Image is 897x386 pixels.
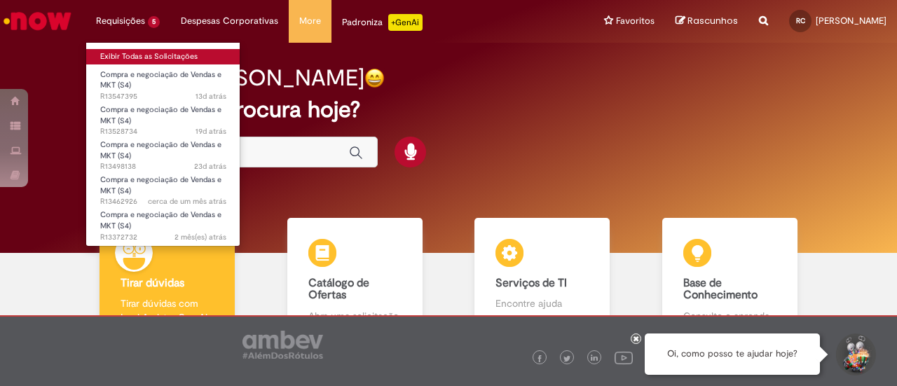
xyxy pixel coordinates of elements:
[591,354,598,363] img: logo_footer_linkedin.png
[1,7,74,35] img: ServiceNow
[388,14,423,31] p: +GenAi
[100,161,226,172] span: R13498138
[364,68,385,88] img: happy-face.png
[100,126,226,137] span: R13528734
[148,196,226,207] time: 29/08/2025 15:13:06
[448,218,636,339] a: Serviços de TI Encontre ajuda
[563,355,570,362] img: logo_footer_twitter.png
[86,207,240,237] a: Aberto R13372732 : Compra e negociação de Vendas e MKT (S4)
[74,218,261,339] a: Tirar dúvidas Tirar dúvidas com Lupi Assist e Gen Ai
[683,309,776,323] p: Consulte e aprenda
[299,14,321,28] span: More
[100,139,221,161] span: Compra e negociação de Vendas e MKT (S4)
[100,209,221,231] span: Compra e negociação de Vendas e MKT (S4)
[86,137,240,167] a: Aberto R13498138 : Compra e negociação de Vendas e MKT (S4)
[636,218,824,339] a: Base de Conhecimento Consulte e aprenda
[174,232,226,242] time: 07/08/2025 17:40:12
[86,67,240,97] a: Aberto R13547395 : Compra e negociação de Vendas e MKT (S4)
[308,276,369,303] b: Catálogo de Ofertas
[683,276,758,303] b: Base de Conhecimento
[194,161,226,172] span: 23d atrás
[645,333,820,375] div: Oi, como posso te ajudar hoje?
[86,172,240,202] a: Aberto R13462926 : Compra e negociação de Vendas e MKT (S4)
[196,91,226,102] time: 18/09/2025 14:21:58
[96,14,145,28] span: Requisições
[100,69,221,91] span: Compra e negociação de Vendas e MKT (S4)
[148,16,160,28] span: 5
[181,14,278,28] span: Despesas Corporativas
[687,14,738,27] span: Rascunhos
[261,218,449,339] a: Catálogo de Ofertas Abra uma solicitação
[194,161,226,172] time: 08/09/2025 15:27:01
[100,232,226,243] span: R13372732
[174,232,226,242] span: 2 mês(es) atrás
[676,15,738,28] a: Rascunhos
[196,126,226,137] time: 12/09/2025 16:53:19
[196,91,226,102] span: 13d atrás
[616,14,655,28] span: Favoritos
[495,276,567,290] b: Serviços de TI
[196,126,226,137] span: 19d atrás
[342,14,423,31] div: Padroniza
[100,174,221,196] span: Compra e negociação de Vendas e MKT (S4)
[148,196,226,207] span: cerca de um mês atrás
[615,348,633,366] img: logo_footer_youtube.png
[86,49,240,64] a: Exibir Todas as Solicitações
[85,42,240,247] ul: Requisições
[96,97,800,122] h2: O que você procura hoje?
[100,196,226,207] span: R13462926
[495,296,589,310] p: Encontre ajuda
[816,15,886,27] span: [PERSON_NAME]
[536,355,543,362] img: logo_footer_facebook.png
[100,91,226,102] span: R13547395
[242,331,323,359] img: logo_footer_ambev_rotulo_gray.png
[796,16,805,25] span: RC
[121,276,184,290] b: Tirar dúvidas
[834,333,876,375] button: Iniciar Conversa de Suporte
[308,309,402,323] p: Abra uma solicitação
[86,102,240,132] a: Aberto R13528734 : Compra e negociação de Vendas e MKT (S4)
[121,296,214,324] p: Tirar dúvidas com Lupi Assist e Gen Ai
[100,104,221,126] span: Compra e negociação de Vendas e MKT (S4)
